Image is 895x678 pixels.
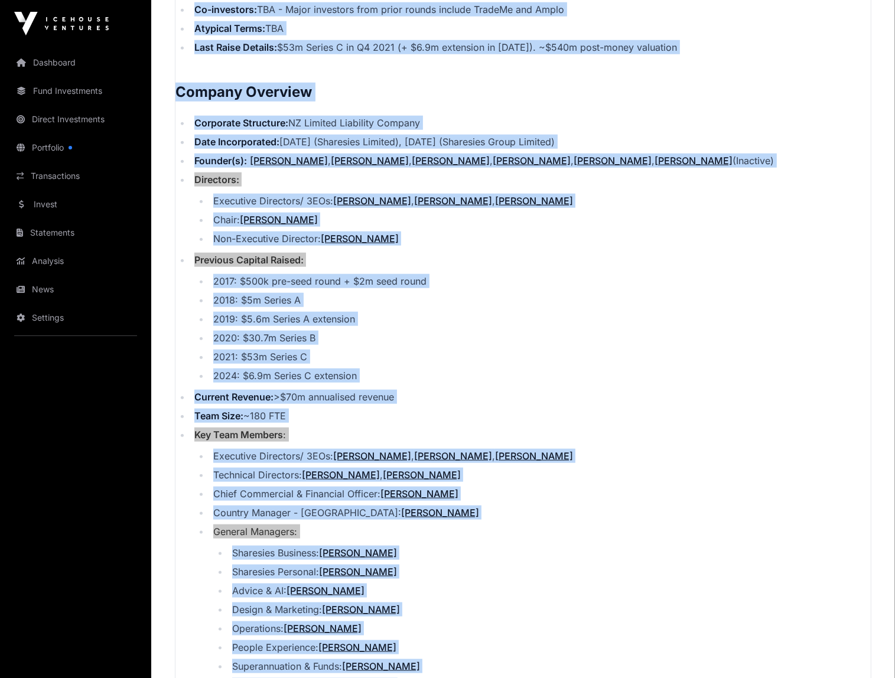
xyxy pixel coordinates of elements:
li: People Experience: [229,640,871,654]
li: >$70m annualised revenue [191,390,871,404]
a: [PERSON_NAME] [414,450,492,462]
a: [PERSON_NAME] [401,507,479,519]
a: [PERSON_NAME] [412,155,490,167]
a: [PERSON_NAME] [414,195,492,207]
img: Icehouse Ventures Logo [14,12,109,35]
li: 2018: $5m Series A [210,293,871,307]
a: News [9,276,142,302]
strong: Current Revenue: [194,391,274,403]
a: [PERSON_NAME] [240,214,318,226]
li: ~180 FTE [191,409,871,423]
a: Fund Investments [9,78,142,104]
a: [PERSON_NAME] [322,604,400,615]
a: [PERSON_NAME] [302,469,380,481]
strong: Date Incorporated: [194,136,279,148]
a: Portfolio [9,135,142,161]
strong: Corporate Structure: [194,117,288,129]
li: 2017: $500k pre-seed round + $2m seed round [210,274,871,288]
a: [PERSON_NAME] [284,622,362,634]
li: $53m Series C in Q4 2021 (+ $6.9m extension in [DATE]). ~$540m post-money valuation [191,40,871,54]
h2: Company Overview [175,83,871,102]
strong: Team Size: [194,410,243,422]
a: [PERSON_NAME] [342,660,420,672]
strong: Key Team Members [194,429,283,441]
li: 2019: $5.6m Series A extension [210,312,871,326]
a: [PERSON_NAME] [495,450,573,462]
li: Chair: [210,213,871,227]
li: TBA [191,21,871,35]
li: Sharesies Business: [229,546,871,560]
li: Superannuation & Funds: [229,659,871,673]
li: Advice & AI: [229,584,871,598]
a: [PERSON_NAME] [574,155,652,167]
a: [PERSON_NAME] [383,469,461,481]
strong: Directors: [194,174,239,185]
a: Settings [9,305,142,331]
a: [PERSON_NAME] [495,195,573,207]
a: Invest [9,191,142,217]
a: [PERSON_NAME] [380,488,458,500]
iframe: Chat Widget [836,621,895,678]
li: , , , , , (Inactive) [191,154,871,168]
li: TBA - Major investors from prior rounds include TradeMe and Amplo [191,2,871,17]
a: [PERSON_NAME] [319,547,397,559]
a: [PERSON_NAME] [333,195,411,207]
strong: Co-investors: [194,4,257,15]
a: [PERSON_NAME] [250,155,328,167]
li: Non-Executive Director: [210,232,871,246]
li: NZ Limited Liability Company [191,116,871,130]
li: Executive Directors/ 3EOs: , , [210,449,871,463]
li: Sharesies Personal: [229,565,871,579]
li: Chief Commercial & Financial Officer: [210,487,871,501]
a: [PERSON_NAME] [493,155,571,167]
li: Design & Marketing: [229,602,871,617]
strong: Last Raise Details: [194,41,277,53]
a: Dashboard [9,50,142,76]
a: Analysis [9,248,142,274]
strong: Atypical Terms: [194,22,265,34]
a: [PERSON_NAME] [287,585,364,596]
strong: Previous Capital Raised: [194,254,304,266]
li: 2021: $53m Series C [210,350,871,364]
li: Technical Directors: , [210,468,871,482]
a: [PERSON_NAME] [331,155,409,167]
li: Operations: [229,621,871,635]
a: Statements [9,220,142,246]
a: [PERSON_NAME] [655,155,733,167]
a: [PERSON_NAME] [333,450,411,462]
li: [DATE] (Sharesies Limited), [DATE] (Sharesies Group Limited) [191,135,871,149]
a: Transactions [9,163,142,189]
li: Country Manager - [GEOGRAPHIC_DATA]: [210,506,871,520]
li: 2024: $6.9m Series C extension [210,369,871,383]
a: Direct Investments [9,106,142,132]
a: [PERSON_NAME] [318,641,396,653]
a: [PERSON_NAME] [319,566,397,578]
a: [PERSON_NAME] [321,233,399,245]
strong: Founder(s): [194,155,247,167]
li: 2020: $30.7m Series B [210,331,871,345]
li: Executive Directors/ 3EOs: , , [210,194,871,208]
